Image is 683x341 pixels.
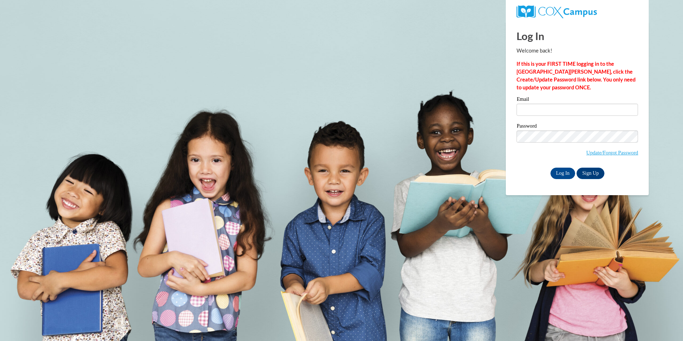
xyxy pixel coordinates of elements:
input: Log In [550,168,575,179]
a: Sign Up [577,168,604,179]
p: Welcome back! [517,47,638,55]
h1: Log In [517,29,638,43]
img: COX Campus [517,5,597,18]
a: COX Campus [517,5,638,18]
a: Update/Forgot Password [586,150,638,155]
strong: If this is your FIRST TIME logging in to the [GEOGRAPHIC_DATA][PERSON_NAME], click the Create/Upd... [517,61,635,90]
label: Password [517,123,638,130]
label: Email [517,97,638,104]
